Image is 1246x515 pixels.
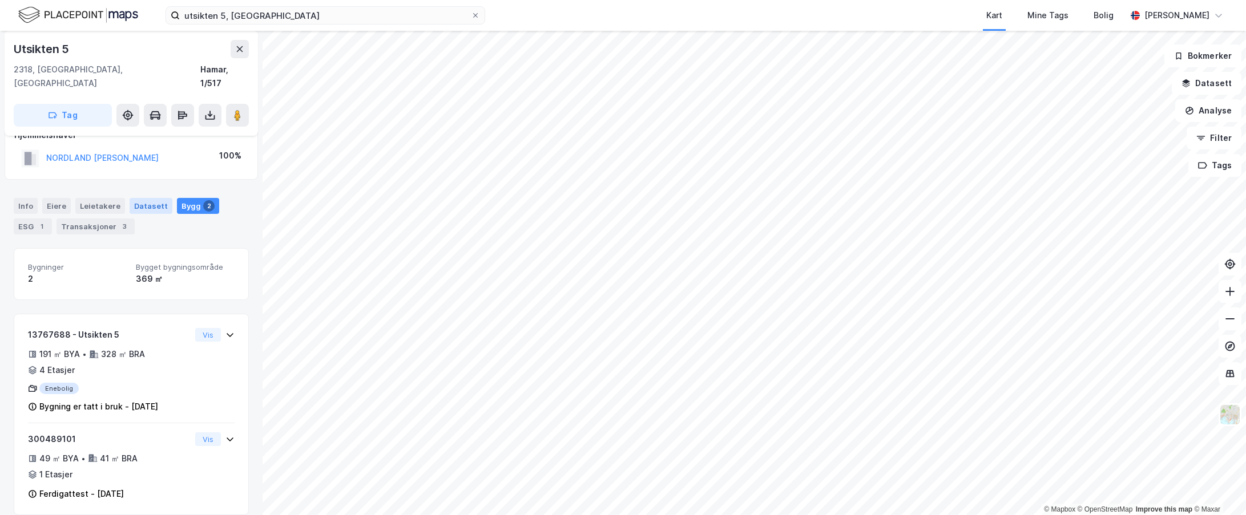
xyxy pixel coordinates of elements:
div: Transaksjoner [57,218,135,234]
div: 1 [36,221,47,232]
div: ESG [14,218,52,234]
div: [PERSON_NAME] [1144,9,1209,22]
div: 2 [28,272,127,286]
div: Bolig [1094,9,1114,22]
div: Kontrollprogram for chat [1189,460,1246,515]
div: 41 ㎡ BRA [100,452,138,465]
img: logo.f888ab2527a4732fd821a326f86c7f29.svg [18,5,138,25]
a: OpenStreetMap [1078,505,1133,513]
button: Vis [195,328,221,342]
div: Kart [986,9,1002,22]
img: Z [1219,404,1241,425]
div: 1 Etasjer [39,468,72,481]
div: Mine Tags [1027,9,1068,22]
a: Mapbox [1044,505,1075,513]
div: 100% [219,149,241,163]
div: 191 ㎡ BYA [39,347,80,361]
div: Hamar, 1/517 [200,63,249,90]
a: Improve this map [1136,505,1192,513]
button: Analyse [1175,99,1241,122]
button: Datasett [1172,72,1241,95]
span: Bygget bygningsområde [136,262,235,272]
button: Bokmerker [1164,44,1241,67]
div: Leietakere [75,198,125,214]
div: Utsikten 5 [14,40,71,58]
div: 300489101 [28,432,191,446]
input: Søk på adresse, matrikkel, gårdeiere, leietakere eller personer [180,7,471,24]
button: Filter [1187,127,1241,149]
button: Tag [14,104,112,127]
button: Tags [1188,154,1241,177]
div: Bygning er tatt i bruk - [DATE] [39,400,158,413]
div: Eiere [42,198,71,214]
div: Info [14,198,38,214]
div: Datasett [130,198,172,214]
div: 4 Etasjer [39,363,75,377]
div: Ferdigattest - [DATE] [39,487,124,501]
span: Bygninger [28,262,127,272]
div: 13767688 - Utsikten 5 [28,328,191,342]
div: 369 ㎡ [136,272,235,286]
div: Bygg [177,198,219,214]
div: 2 [203,200,215,212]
iframe: Chat Widget [1189,460,1246,515]
div: • [82,350,87,359]
div: 2318, [GEOGRAPHIC_DATA], [GEOGRAPHIC_DATA] [14,63,200,90]
div: 328 ㎡ BRA [101,347,145,361]
div: • [81,454,86,463]
div: 3 [119,221,130,232]
button: Vis [195,432,221,446]
div: 49 ㎡ BYA [39,452,79,465]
